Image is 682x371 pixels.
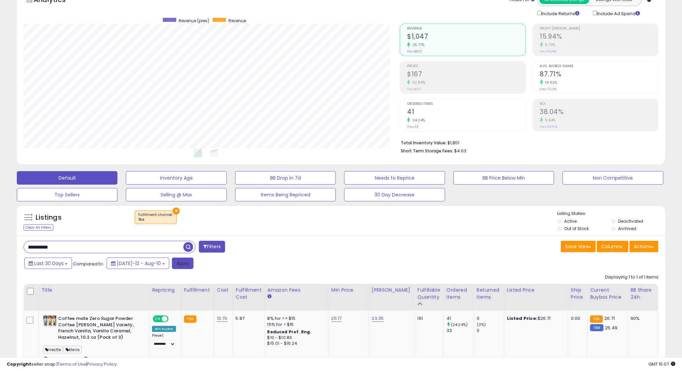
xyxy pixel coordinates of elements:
[588,9,651,17] div: Include Ad Spend
[153,316,162,322] span: ON
[648,361,675,367] span: 2025-09-10 15:07 GMT
[228,18,246,24] span: Revenue
[407,87,421,91] small: Prev: $126
[410,80,426,85] small: 32.88%
[630,241,658,252] button: Actions
[168,316,178,322] span: OFF
[152,333,176,348] div: Preset:
[571,316,582,322] div: 0.00
[618,218,643,224] label: Deactivated
[267,316,323,322] div: 8% for <= $15
[64,346,82,354] span: kleos
[454,171,554,185] button: BB Price Below Min
[407,108,525,117] h2: 41
[590,324,603,331] small: FBM
[597,241,629,252] button: Columns
[184,287,211,294] div: Fulfillment
[217,287,230,294] div: Cost
[407,33,525,42] h2: $1,047
[564,226,589,231] label: Out of Stock
[618,226,636,231] label: Archived
[540,65,658,68] span: Avg. Buybox Share
[17,188,117,201] button: Top Sellers
[267,329,312,335] b: Reduced Prof. Rng.
[454,148,466,154] span: $4.63
[540,125,558,129] small: Prev: 35.57%
[43,316,57,326] img: 51Jh5vCGSlL._SL40_.jpg
[24,258,72,269] button: Last 30 Days
[407,125,419,129] small: Prev: 33
[34,260,64,267] span: Last 30 Days
[540,102,658,106] span: ROI
[540,70,658,79] h2: 87.71%
[564,218,577,224] label: Active
[407,27,525,31] span: Revenue
[590,316,603,323] small: FBA
[236,287,262,301] div: Fulfillment Cost
[446,328,474,334] div: 33
[236,316,259,322] div: 5.87
[507,316,563,322] div: $26.71
[605,325,618,331] span: 25.49
[372,315,384,322] a: 33.35
[543,42,556,47] small: 5.70%
[601,243,622,250] span: Columns
[344,171,445,185] button: Needs to Reprice
[407,102,525,106] span: Ordered Items
[235,171,336,185] button: BB Drop in 7d
[558,211,665,217] p: Listing States:
[36,213,62,222] h5: Listings
[107,258,169,269] button: [DATE]-12 - Aug-10
[126,171,226,185] button: Inventory Age
[540,49,557,53] small: Prev: 15.08%
[477,287,501,301] div: Returned Items
[590,287,625,301] div: Current Buybox Price
[184,316,196,323] small: FBA
[410,118,425,123] small: 24.24%
[267,335,323,341] div: $10 - $10.83
[407,49,422,53] small: Prev: $833
[477,322,486,327] small: (0%)
[507,287,565,294] div: Listed Price
[152,287,178,294] div: Repricing
[401,140,446,146] b: Total Inventory Value:
[173,208,180,215] button: ×
[41,287,146,294] div: Title
[172,258,193,269] button: Apply
[540,87,557,91] small: Prev: 73.14%
[507,315,538,322] b: Listed Price:
[446,287,471,301] div: Ordered Items
[418,316,438,322] div: 161
[138,217,173,222] div: fba
[267,287,326,294] div: Amazon Fees
[401,148,453,154] b: Short Term Storage Fees:
[17,171,117,185] button: Default
[152,326,176,332] div: Win BuyBox
[57,357,81,362] a: B0DVZS7R6F
[344,188,445,201] button: 30 Day Decrease
[24,224,53,231] div: Clear All Filters
[267,341,323,346] div: $15.01 - $16.24
[199,241,225,253] button: Filters
[563,171,663,185] button: Non Competitive
[87,361,117,367] a: Privacy Policy
[571,287,584,301] div: Ship Price
[477,316,504,322] div: 0
[43,346,63,354] span: nestle
[532,9,588,17] div: Include Returns
[58,316,140,342] b: Coffee mate Zero Sugar Powder Coffee [PERSON_NAME] Variety, French Vanilla, Vanilla Caramel, Haze...
[561,241,596,252] button: Save View
[179,18,209,24] span: Revenue (prev)
[73,261,104,267] span: Compared to:
[372,287,412,294] div: [PERSON_NAME]
[540,108,658,117] h2: 38.04%
[477,328,504,334] div: 0
[267,294,272,300] small: Amazon Fees.
[605,274,658,281] div: Displaying 1 to 1 of 1 items
[631,316,653,322] div: 90%
[138,212,173,222] span: Fulfillment channel :
[7,361,31,367] strong: Copyright
[543,118,556,123] small: 6.94%
[58,361,86,367] a: Terms of Use
[410,42,425,47] small: 25.77%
